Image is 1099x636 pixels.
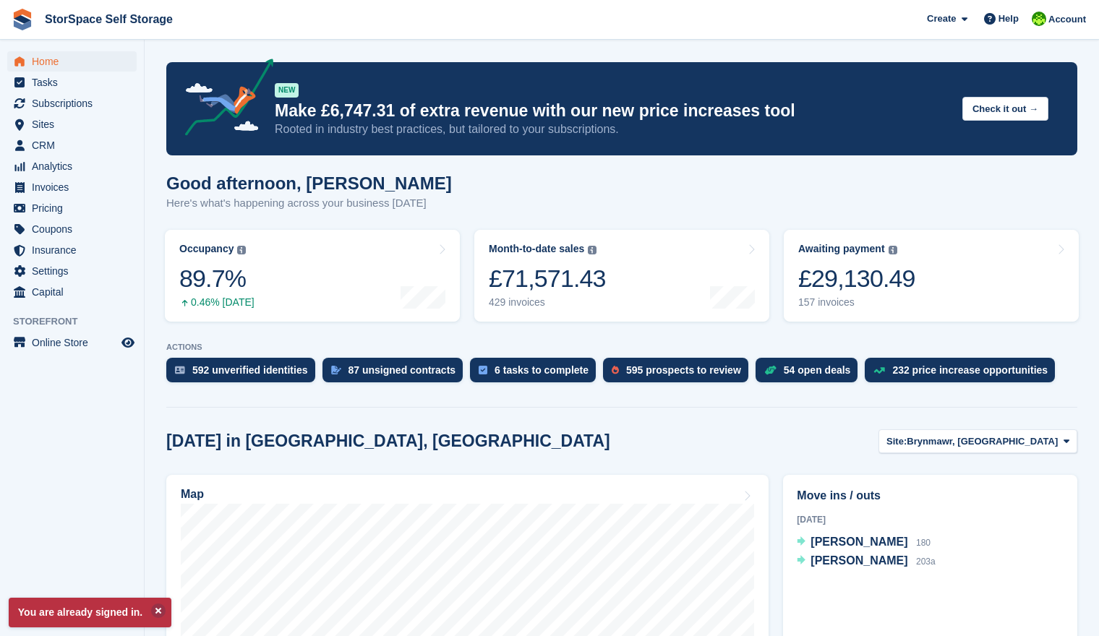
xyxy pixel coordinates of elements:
[797,533,931,552] a: [PERSON_NAME] 180
[166,173,452,193] h1: Good afternoon, [PERSON_NAME]
[878,429,1077,453] button: Site: Brynmawr, [GEOGRAPHIC_DATA]
[784,364,851,376] div: 54 open deals
[479,366,487,374] img: task-75834270c22a3079a89374b754ae025e5fb1db73e45f91037f5363f120a921f8.svg
[179,296,255,309] div: 0.46% [DATE]
[175,366,185,374] img: verify_identity-adf6edd0f0f0b5bbfe63781bf79b02c33cf7c696d77639b501bdc392416b5a36.svg
[7,93,137,113] a: menu
[12,9,33,30] img: stora-icon-8386f47178a22dfd0bd8f6a31ec36ba5ce8667c1dd55bd0f319d3a0aa187defe.svg
[495,364,589,376] div: 6 tasks to complete
[892,364,1048,376] div: 232 price increase opportunities
[322,358,471,390] a: 87 unsigned contracts
[916,556,936,567] span: 203a
[7,135,137,155] a: menu
[32,332,119,353] span: Online Store
[886,434,907,449] span: Site:
[119,334,137,351] a: Preview store
[7,198,137,218] a: menu
[7,219,137,239] a: menu
[32,135,119,155] span: CRM
[32,198,119,218] span: Pricing
[166,343,1077,352] p: ACTIONS
[798,264,915,293] div: £29,130.49
[237,246,246,254] img: icon-info-grey-7440780725fd019a000dd9b08b2336e03edf1995a4989e88bcd33f0948082b44.svg
[166,431,610,451] h2: [DATE] in [GEOGRAPHIC_DATA], [GEOGRAPHIC_DATA]
[13,314,144,329] span: Storefront
[470,358,603,390] a: 6 tasks to complete
[192,364,308,376] div: 592 unverified identities
[489,296,606,309] div: 429 invoices
[7,177,137,197] a: menu
[489,264,606,293] div: £71,571.43
[7,72,137,93] a: menu
[7,282,137,302] a: menu
[907,434,1058,449] span: Brynmawr, [GEOGRAPHIC_DATA]
[39,7,179,31] a: StorSpace Self Storage
[275,83,299,98] div: NEW
[1048,12,1086,27] span: Account
[998,12,1019,26] span: Help
[32,282,119,302] span: Capital
[7,261,137,281] a: menu
[9,598,171,627] p: You are already signed in.
[489,243,584,255] div: Month-to-date sales
[173,59,274,141] img: price-adjustments-announcement-icon-8257ccfd72463d97f412b2fc003d46551f7dbcb40ab6d574587a9cd5c0d94...
[764,365,777,375] img: deal-1b604bf984904fb50ccaf53a9ad4b4a5d6e5aea283cecdc64d6e3604feb123c2.svg
[32,156,119,176] span: Analytics
[626,364,741,376] div: 595 prospects to review
[889,246,897,254] img: icon-info-grey-7440780725fd019a000dd9b08b2336e03edf1995a4989e88bcd33f0948082b44.svg
[32,261,119,281] span: Settings
[32,177,119,197] span: Invoices
[275,121,951,137] p: Rooted in industry best practices, but tailored to your subscriptions.
[32,240,119,260] span: Insurance
[873,367,885,374] img: price_increase_opportunities-93ffe204e8149a01c8c9dc8f82e8f89637d9d84a8eef4429ea346261dce0b2c0.svg
[348,364,456,376] div: 87 unsigned contracts
[331,366,341,374] img: contract_signature_icon-13c848040528278c33f63329250d36e43548de30e8caae1d1a13099fd9432cc5.svg
[32,114,119,134] span: Sites
[179,243,234,255] div: Occupancy
[7,240,137,260] a: menu
[865,358,1062,390] a: 232 price increase opportunities
[756,358,865,390] a: 54 open deals
[612,366,619,374] img: prospect-51fa495bee0391a8d652442698ab0144808aea92771e9ea1ae160a38d050c398.svg
[798,296,915,309] div: 157 invoices
[797,513,1064,526] div: [DATE]
[32,219,119,239] span: Coupons
[181,488,204,501] h2: Map
[927,12,956,26] span: Create
[7,156,137,176] a: menu
[32,72,119,93] span: Tasks
[797,487,1064,504] h2: Move ins / outs
[784,230,1079,322] a: Awaiting payment £29,130.49 157 invoices
[275,100,951,121] p: Make £6,747.31 of extra revenue with our new price increases tool
[811,554,907,567] span: [PERSON_NAME]
[7,114,137,134] a: menu
[32,93,119,113] span: Subscriptions
[1032,12,1046,26] img: paul catt
[166,195,452,212] p: Here's what's happening across your business [DATE]
[603,358,756,390] a: 595 prospects to review
[962,97,1048,121] button: Check it out →
[166,358,322,390] a: 592 unverified identities
[811,536,907,548] span: [PERSON_NAME]
[474,230,769,322] a: Month-to-date sales £71,571.43 429 invoices
[179,264,255,293] div: 89.7%
[588,246,596,254] img: icon-info-grey-7440780725fd019a000dd9b08b2336e03edf1995a4989e88bcd33f0948082b44.svg
[916,538,931,548] span: 180
[797,552,935,571] a: [PERSON_NAME] 203a
[798,243,885,255] div: Awaiting payment
[32,51,119,72] span: Home
[7,51,137,72] a: menu
[165,230,460,322] a: Occupancy 89.7% 0.46% [DATE]
[7,332,137,353] a: menu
